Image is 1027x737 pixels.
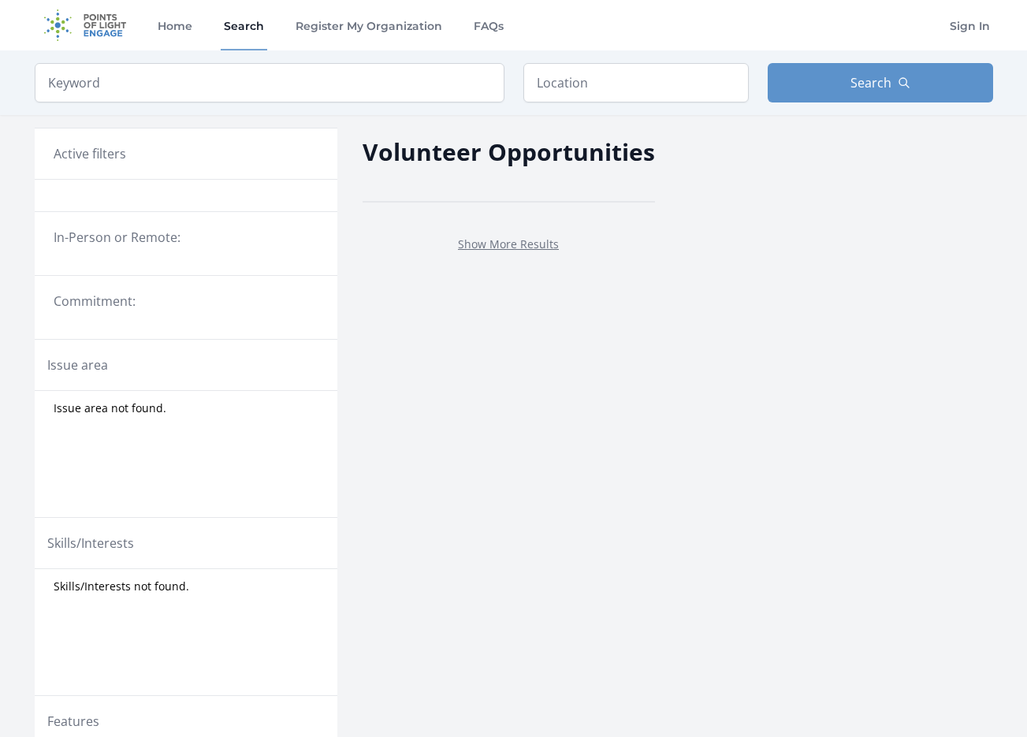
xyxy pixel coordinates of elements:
input: Keyword [35,63,504,102]
legend: In-Person or Remote: [54,228,318,247]
h3: Active filters [54,144,126,163]
legend: Issue area [47,355,108,374]
input: Location [523,63,749,102]
span: Issue area not found. [54,400,166,416]
button: Search [768,63,993,102]
span: Search [850,73,891,92]
legend: Features [47,712,99,731]
legend: Skills/Interests [47,534,134,553]
h2: Volunteer Opportunities [363,134,655,169]
span: Skills/Interests not found. [54,579,189,594]
legend: Commitment: [54,292,318,311]
a: Show More Results [458,236,559,251]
